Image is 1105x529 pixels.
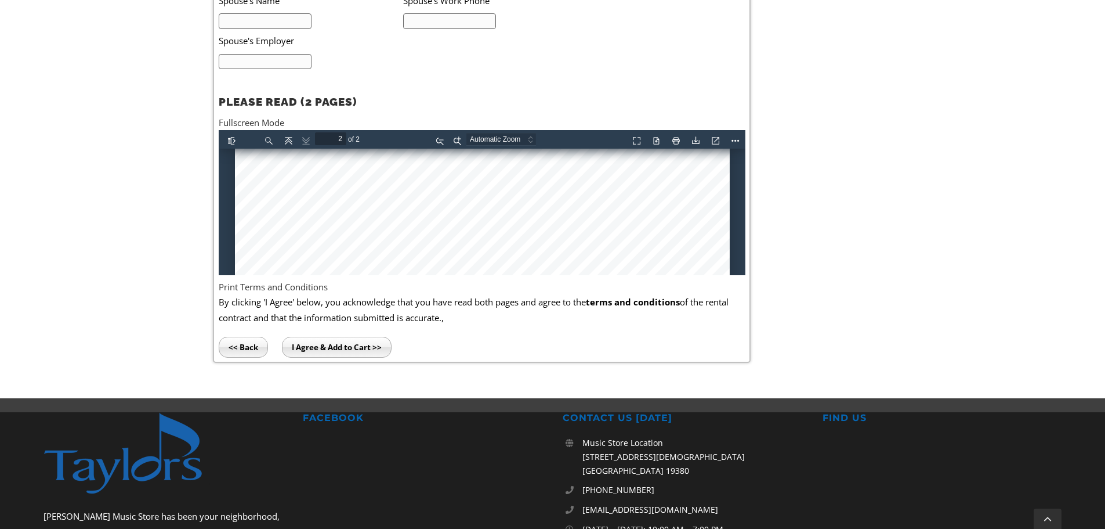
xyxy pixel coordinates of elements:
[563,412,802,424] h2: CONTACT US [DATE]
[282,337,392,358] input: I Agree & Add to Cart >>
[219,117,284,128] a: Fullscreen Mode
[219,95,357,108] strong: PLEASE READ (2 PAGES)
[582,503,802,517] a: [EMAIL_ADDRESS][DOMAIN_NAME]
[219,294,745,325] p: By clicking 'I Agree' below, you acknowledge that you have read both pages and agree to the of th...
[582,483,802,497] a: [PHONE_NUMBER]
[44,412,226,495] img: footer-logo
[219,29,550,53] li: Spouse's Employer
[823,412,1062,424] h2: FIND US
[586,296,680,308] b: terms and conditions
[219,337,268,358] input: << Back
[96,2,128,15] input: Page
[128,3,145,16] span: of 2
[303,412,542,424] h2: FACEBOOK
[582,436,802,477] p: Music Store Location [STREET_ADDRESS][DEMOGRAPHIC_DATA] [GEOGRAPHIC_DATA] 19380
[248,3,330,15] select: Zoom
[582,504,718,515] span: [EMAIL_ADDRESS][DOMAIN_NAME]
[219,281,328,293] a: Print Terms and Conditions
